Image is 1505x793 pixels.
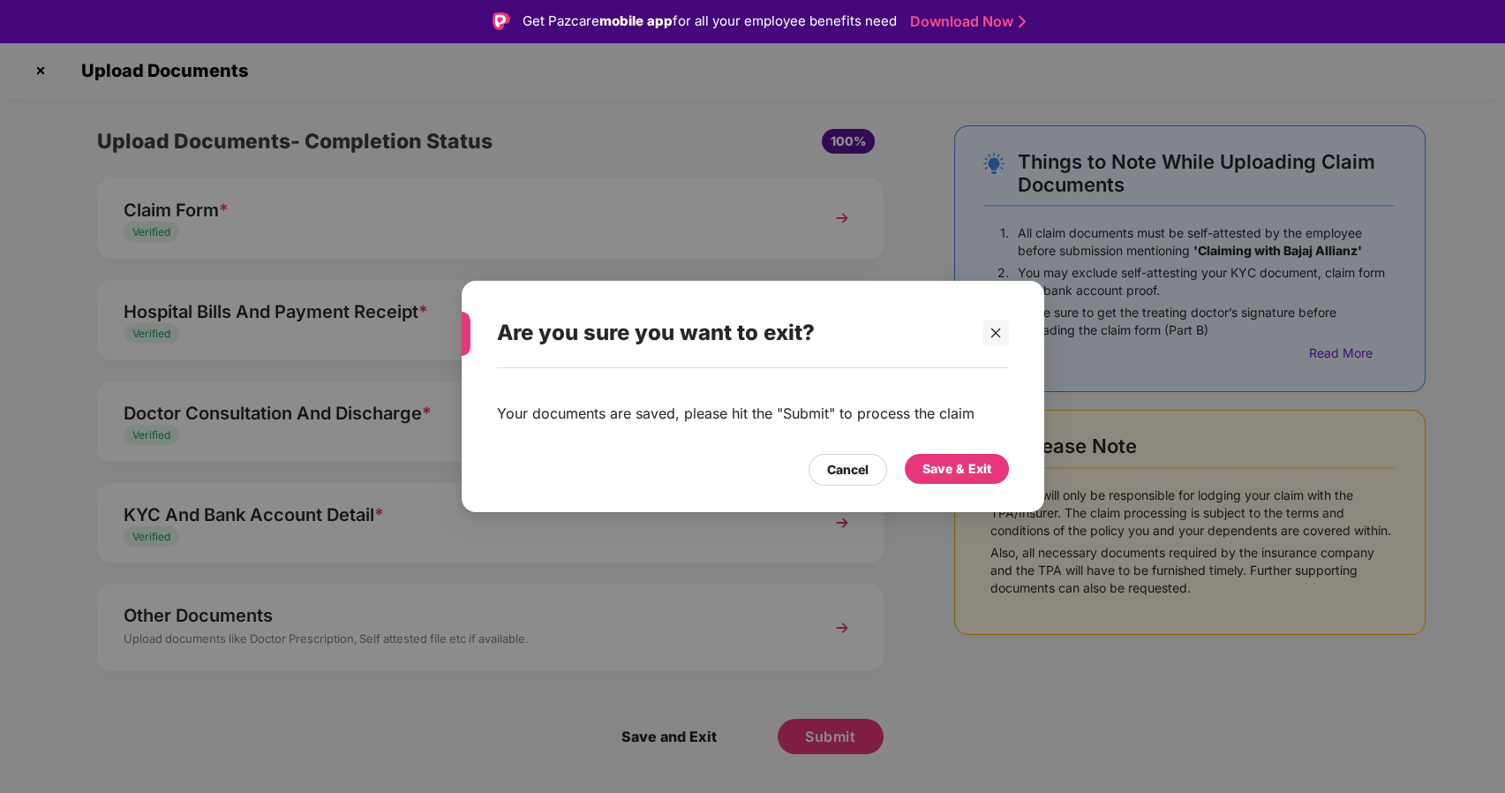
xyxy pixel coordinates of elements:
[1019,12,1026,31] img: Stroke
[599,12,673,29] strong: mobile app
[493,12,510,30] img: Logo
[523,11,897,32] div: Get Pazcare for all your employee benefits need
[497,377,974,441] p: Your documents are saved, please hit the "Submit" to process the claim
[922,459,991,479] div: Save & Exit
[827,460,869,480] div: Cancel
[989,327,1001,339] span: close
[497,298,967,367] div: Are you sure you want to exit?
[910,12,1020,31] a: Download Now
